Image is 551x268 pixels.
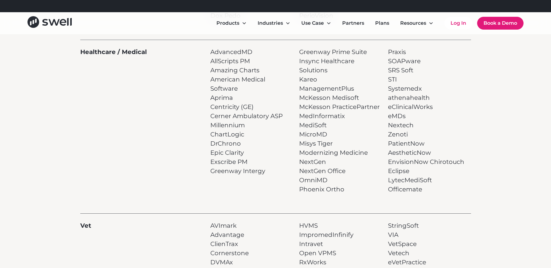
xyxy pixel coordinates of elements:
a: Plans [370,17,394,29]
a: Partners [337,17,369,29]
div: Products [216,20,239,27]
a: home [27,16,72,30]
div: Use Case [301,20,324,27]
p: HVMS ImpromedInfinify Intravet Open VPMS RxWorks [299,221,353,267]
div: Resources [395,17,438,29]
p: Praxis SOAPware SRS Soft STI Systemedx athenahealth eClinicalWorks eMDs Nextech Zenoti PatientNow... [388,47,464,194]
strong: Vet [80,222,91,229]
div: Industries [258,20,283,27]
div: Products [212,17,252,29]
p: AdvancedMD AllScripts PM Amazing Charts American Medical Software Aprima Centricity (GE) Cerner A... [210,47,293,176]
a: Book a Demo [477,17,524,30]
div: Use Case [296,17,336,29]
div: Resources [400,20,426,27]
strong: Healthcare / Medical [80,48,147,56]
div: Industries [253,17,295,29]
a: Log In [444,17,472,29]
p: AVImark Advantage ClienTrax Cornerstone DVMAx [210,221,249,267]
p: Greenway Prime Suite Insync Healthcare Solutions Kareo ManagementPlus McKesson Medisoft McKesson ... [299,47,382,194]
p: StringSoft VIA VetSpace Vetech eVetPractice [388,221,426,267]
